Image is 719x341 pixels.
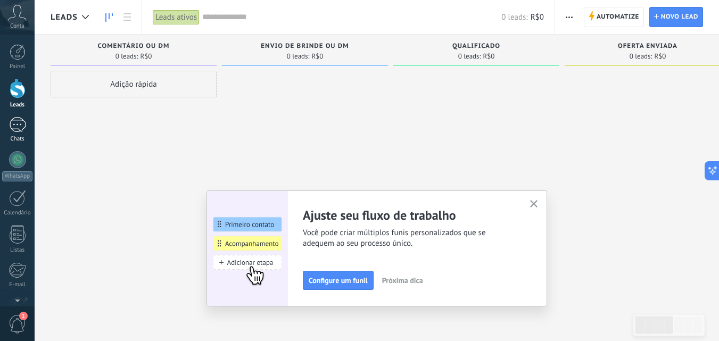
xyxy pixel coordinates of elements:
[2,136,33,143] div: Chats
[399,43,554,52] div: Qualificado
[227,43,383,52] div: Envio de brinde ou DM
[654,53,666,60] span: R$0
[2,247,33,254] div: Listas
[2,102,33,109] div: Leads
[452,43,500,50] span: Qualificado
[303,228,517,249] span: Você pode criar múltiplos funis personalizados que se adequem ao seu processo único.
[115,53,138,60] span: 0 leads:
[2,171,32,181] div: WhatsApp
[56,43,211,52] div: Comentário ou DM
[303,207,517,223] h2: Ajuste seu fluxo de trabalho
[309,277,368,284] span: Configure um funil
[2,63,33,70] div: Painel
[501,12,527,22] span: 0 leads:
[118,7,136,28] a: Lista
[51,12,78,22] span: Leads
[51,71,217,97] div: Adição rápida
[630,53,652,60] span: 0 leads:
[618,43,677,50] span: Oferta enviada
[10,23,24,30] span: Conta
[19,312,28,320] span: 1
[382,277,423,284] span: Próxima dica
[584,7,644,27] a: Automatize
[649,7,703,27] a: Novo lead
[483,53,494,60] span: R$0
[2,210,33,217] div: Calendário
[153,10,200,25] div: Leads ativos
[531,12,544,22] span: R$0
[100,7,118,28] a: Leads
[98,43,170,50] span: Comentário ou DM
[303,271,374,290] button: Configure um funil
[311,53,323,60] span: R$0
[287,53,310,60] span: 0 leads:
[561,7,577,27] button: Mais
[2,281,33,288] div: E-mail
[261,43,349,50] span: Envio de brinde ou DM
[458,53,481,60] span: 0 leads:
[140,53,152,60] span: R$0
[661,7,698,27] span: Novo lead
[377,272,428,288] button: Próxima dica
[597,7,639,27] span: Automatize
